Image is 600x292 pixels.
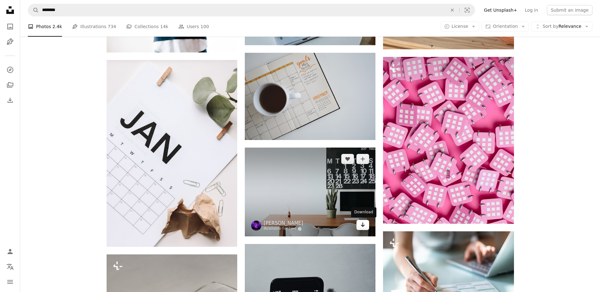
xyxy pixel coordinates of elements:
[445,4,459,16] button: Clear
[107,150,237,156] a: January calendar
[28,4,475,16] form: Find visuals sitewide
[4,20,16,33] a: Photos
[351,207,376,217] div: Download
[251,221,261,231] img: Go to Roman Bozhko's profile
[4,260,16,273] button: Language
[383,272,514,277] a: Woman At Desk Arranging Holiday Days In Calendar
[480,5,521,15] a: Get Unsplash+
[452,24,468,29] span: License
[4,94,16,106] a: Download History
[356,154,369,164] button: Add to Collection
[126,16,168,37] a: Collections 14k
[108,23,116,30] span: 734
[482,21,529,32] button: Orientation
[356,220,369,230] a: Download
[383,57,514,224] img: a lot of pink and white dices on a pink background
[521,5,542,15] a: Log in
[4,4,16,18] a: Home — Unsplash
[72,16,116,37] a: Illustrations 734
[4,276,16,288] button: Menu
[178,16,209,37] a: Users 100
[341,154,354,164] button: Like
[441,21,479,32] button: License
[493,24,518,29] span: Orientation
[542,23,581,30] span: Relevance
[245,189,375,195] a: silver iMac on brown wooden desk
[245,53,375,140] img: white ceramic mug with coffee on top of a planner
[531,21,592,32] button: Sort byRelevance
[460,4,475,16] button: Visual search
[28,4,39,16] button: Search Unsplash
[547,5,592,15] button: Submit an image
[542,24,558,29] span: Sort by
[4,64,16,76] a: Explore
[107,60,237,247] img: January calendar
[4,79,16,91] a: Collections
[383,137,514,143] a: a lot of pink and white dices on a pink background
[201,23,209,30] span: 100
[160,23,168,30] span: 14k
[264,226,303,231] a: Available for hire
[4,245,16,258] a: Log in / Sign up
[4,35,16,48] a: Illustrations
[245,94,375,99] a: white ceramic mug with coffee on top of a planner
[264,220,303,226] a: [PERSON_NAME]
[245,148,375,236] img: silver iMac on brown wooden desk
